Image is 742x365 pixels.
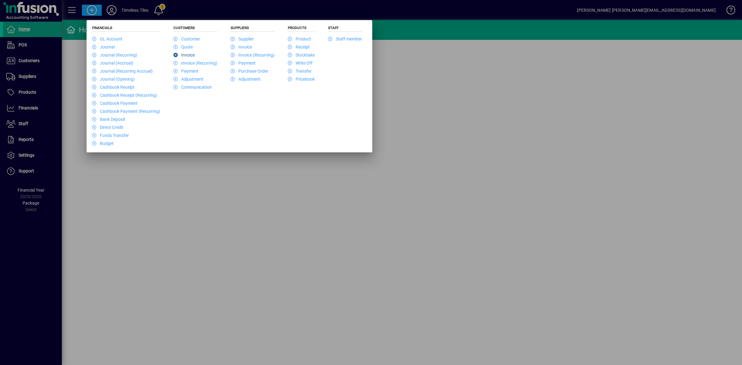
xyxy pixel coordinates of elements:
[328,26,362,32] h5: Staff
[231,77,261,82] a: Adjustment
[92,141,114,146] a: Budget
[288,45,310,49] a: Receipt
[328,36,362,41] a: Staff member
[288,61,313,66] a: Write Off
[173,77,203,82] a: Adjustment
[92,125,123,130] a: Direct Credit
[92,85,134,90] a: Cashbook Receipt
[92,61,133,66] a: Journal (Accrual)
[92,53,137,57] a: Journal (Recurring)
[288,26,315,32] h5: Products
[173,61,217,66] a: Invoice (Recurring)
[288,36,311,41] a: Product
[231,45,252,49] a: Invoice
[288,53,315,57] a: Stocktake
[231,53,275,57] a: Invoice (Recurring)
[231,26,275,32] h5: Suppliers
[231,36,254,41] a: Supplier
[288,77,315,82] a: Pricebook
[173,26,217,32] h5: Customers
[173,45,193,49] a: Quote
[173,53,195,57] a: Invoice
[92,101,138,106] a: Cashbook Payment
[92,69,153,74] a: Journal (Recurring Accrual)
[92,26,160,32] h5: Financials
[92,36,122,41] a: GL Account
[231,61,256,66] a: Payment
[92,77,135,82] a: Journal (Opening)
[288,69,312,74] a: Transfer
[92,133,129,138] a: Funds Transfer
[92,117,125,122] a: Bank Deposit
[92,93,157,98] a: Cashbook Receipt (Recurring)
[173,36,200,41] a: Customer
[92,45,115,49] a: Journal
[231,69,268,74] a: Purchase Order
[92,109,160,114] a: Cashbook Payment (Recurring)
[173,85,212,90] a: Communication
[173,69,198,74] a: Payment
